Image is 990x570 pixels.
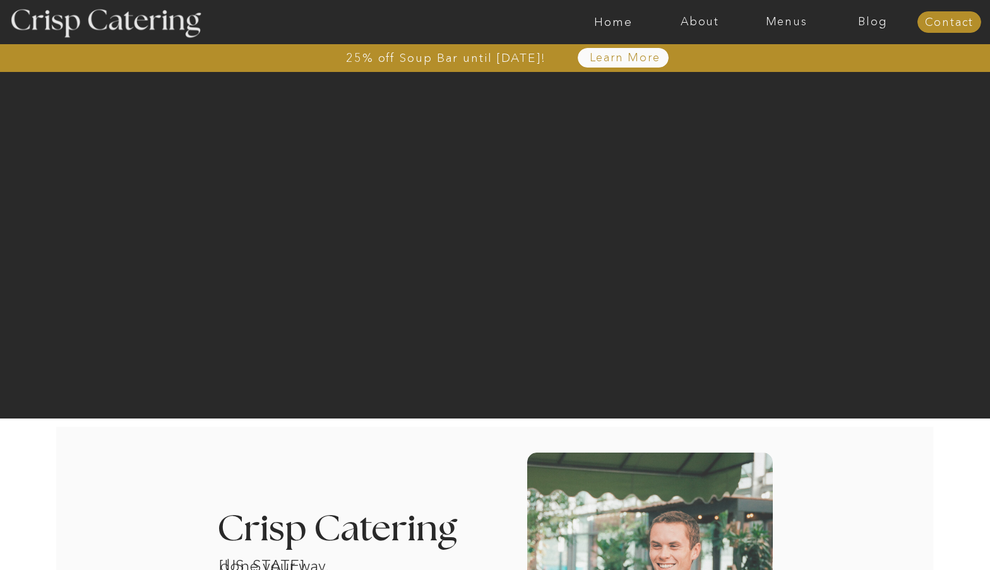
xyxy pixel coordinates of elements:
[570,16,657,28] a: Home
[917,16,981,29] a: Contact
[743,16,830,28] a: Menus
[830,16,916,28] a: Blog
[301,52,592,64] a: 25% off Soup Bar until [DATE]!
[657,16,743,28] a: About
[560,52,689,64] a: Learn More
[217,511,489,549] h3: Crisp Catering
